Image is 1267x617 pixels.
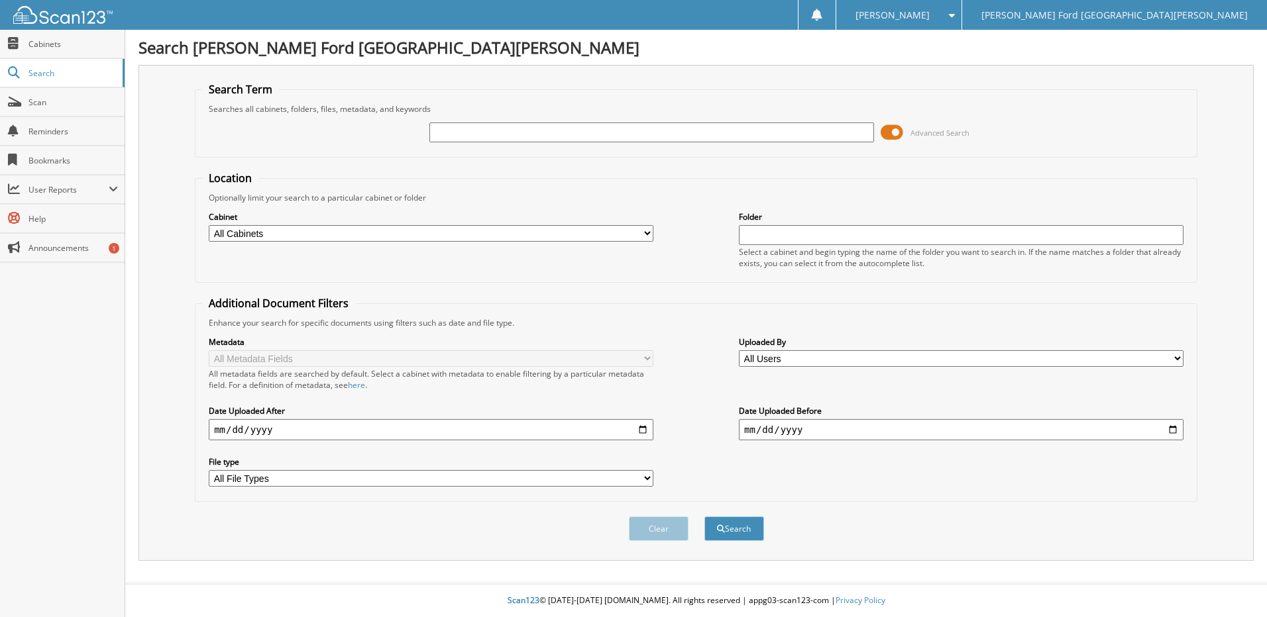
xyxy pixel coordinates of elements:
[202,103,1190,115] div: Searches all cabinets, folders, files, metadata, and keywords
[209,456,653,467] label: File type
[629,516,689,541] button: Clear
[28,97,118,108] span: Scan
[202,82,279,97] legend: Search Term
[209,368,653,391] div: All metadata fields are searched by default. Select a cabinet with metadata to enable filtering b...
[138,36,1254,58] h1: Search [PERSON_NAME] Ford [GEOGRAPHIC_DATA][PERSON_NAME]
[28,68,116,79] span: Search
[202,171,258,185] legend: Location
[209,336,653,348] label: Metadata
[739,246,1184,269] div: Select a cabinet and begin typing the name of the folder you want to search in. If the name match...
[348,379,365,391] a: here
[28,38,118,50] span: Cabinets
[209,419,653,440] input: start
[739,405,1184,416] label: Date Uploaded Before
[508,594,539,606] span: Scan123
[28,184,109,195] span: User Reports
[109,243,119,254] div: 1
[202,296,355,310] legend: Additional Document Filters
[704,516,764,541] button: Search
[855,11,930,19] span: [PERSON_NAME]
[836,594,885,606] a: Privacy Policy
[209,405,653,416] label: Date Uploaded After
[28,242,118,254] span: Announcements
[739,211,1184,222] label: Folder
[739,419,1184,440] input: end
[28,155,118,166] span: Bookmarks
[202,317,1190,328] div: Enhance your search for specific documents using filters such as date and file type.
[739,336,1184,348] label: Uploaded By
[209,211,653,222] label: Cabinet
[202,192,1190,203] div: Optionally limit your search to a particular cabinet or folder
[125,585,1267,617] div: © [DATE]-[DATE] [DOMAIN_NAME]. All rights reserved | appg03-scan123-com |
[13,6,113,24] img: scan123-logo-white.svg
[28,126,118,137] span: Reminders
[28,213,118,224] span: Help
[910,128,969,138] span: Advanced Search
[981,11,1248,19] span: [PERSON_NAME] Ford [GEOGRAPHIC_DATA][PERSON_NAME]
